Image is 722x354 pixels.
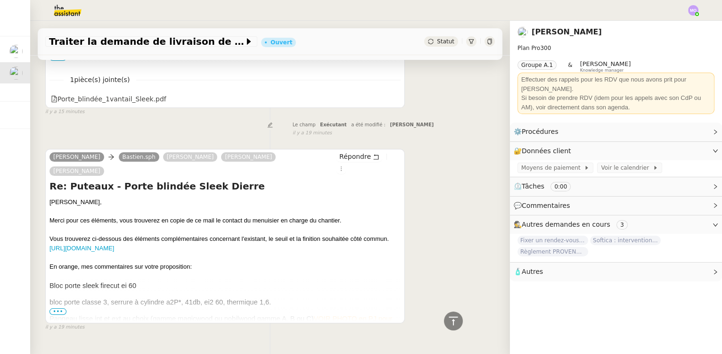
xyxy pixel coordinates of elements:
[119,153,159,161] a: Bastien.sph
[521,93,711,112] div: Si besoin de prendre RDV (idem pour les appels avec son CdP ou AM), voir directement dans son age...
[522,202,570,209] span: Commentaires
[514,268,543,275] span: 🧴
[522,268,543,275] span: Autres
[74,76,130,83] span: pièce(s) jointe(s)
[49,234,401,244] div: Vous trouverez ci-dessous des éléments complémentaires concernant l'existant, le seuil et la fini...
[351,122,386,127] span: a été modifié :
[45,108,85,116] span: il y a 15 minutes
[517,236,588,245] span: Fixer un rendez-vous Teams avec [PERSON_NAME]
[514,182,579,190] span: ⏲️
[49,180,401,193] h4: Re: Puteaux - Porte blindée Sleek Dierre
[521,75,711,93] div: Effectuer des rappels pour les RDV que nous avons prit pour [PERSON_NAME].
[163,153,218,161] a: [PERSON_NAME]
[514,126,563,137] span: ⚙️
[616,220,628,230] nz-tag: 3
[522,182,544,190] span: Tâches
[517,27,528,37] img: users%2F2TyHGbgGwwZcFhdWHiwf3arjzPD2%2Favatar%2F1545394186276.jpeg
[49,298,271,306] font: bloc porte classe 3, serrure à cylindre a2P*, 41db, ei2 60, thermique 1,6.
[51,94,166,105] div: Porte_blindée_1vantail_Sleek.pdf
[550,182,571,191] nz-tag: 0:00
[271,40,292,45] div: Ouvert
[510,197,722,215] div: 💬Commentaires
[510,123,722,141] div: ⚙️Procédures
[514,146,575,156] span: 🔐
[221,153,276,161] a: [PERSON_NAME]
[49,308,66,315] span: •••
[49,37,244,46] span: Traiter la demande de livraison de porte
[320,122,347,127] span: Exécutant
[9,66,23,80] img: users%2F2TyHGbgGwwZcFhdWHiwf3arjzPD2%2Favatar%2F1545394186276.jpeg
[580,60,631,73] app-user-label: Knowledge manager
[49,245,114,252] a: [URL][DOMAIN_NAME]
[522,221,610,228] span: Autres demandes en cours
[49,315,314,322] font: Panneau lisse int et ext au choix (gamme magicwood ou nobilwood gamme A, B ou C)
[601,163,652,173] span: Voir le calendrier
[688,5,698,16] img: svg
[49,216,401,225] div: Merci pour ces éléments, vous trouverez en copie de ce mail le contact du menuisier en charge du ...
[568,60,572,73] span: &
[510,263,722,281] div: 🧴Autres
[49,198,401,207] div: [PERSON_NAME],
[9,45,23,58] img: users%2FutyFSk64t3XkVZvBICD9ZGkOt3Y2%2Favatar%2F51cb3b97-3a78-460b-81db-202cf2efb2f3
[580,68,624,73] span: Knowledge manager
[517,60,557,70] nz-tag: Groupe A.1
[510,177,722,196] div: ⏲️Tâches 0:00
[49,153,104,161] a: [PERSON_NAME]
[522,128,558,135] span: Procédures
[45,323,85,331] span: il y a 19 minutes
[64,74,137,85] span: 1
[521,163,584,173] span: Moyens de paiement
[580,60,631,67] span: [PERSON_NAME]
[437,38,454,45] span: Statut
[590,236,661,245] span: Softica : intervention pose caissons
[532,27,602,36] a: [PERSON_NAME]
[293,129,332,137] span: il y a 19 minutes
[336,151,383,162] button: Répondre
[514,221,632,228] span: 🕵️
[293,122,316,127] span: Le champ
[514,202,574,209] span: 💬
[540,45,551,51] span: 300
[510,215,722,234] div: 🕵️Autres demandes en cours 3
[49,54,66,61] span: •••
[510,142,722,160] div: 🔐Données client
[49,282,136,289] font: Bloc porte sleek firecut ei 60
[517,45,540,51] span: Plan Pro
[390,122,434,127] span: [PERSON_NAME]
[49,167,104,175] a: [PERSON_NAME]
[339,152,371,161] span: Répondre
[517,247,588,256] span: Règlement PROVENCE RUGBY
[522,147,571,155] span: Données client
[49,262,401,272] div: En orange, mes commentaires sur votre proposition:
